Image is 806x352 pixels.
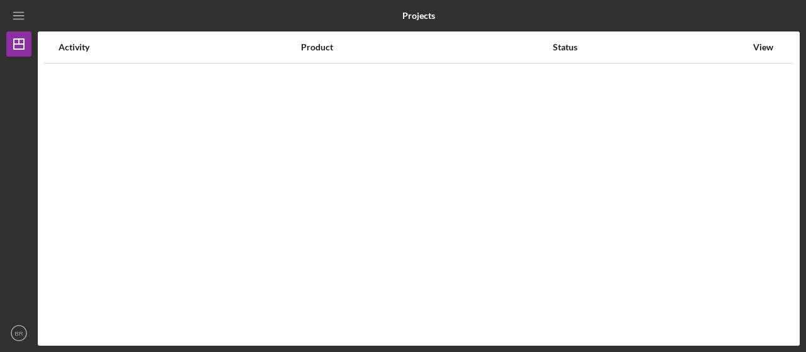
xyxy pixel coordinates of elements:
div: View [747,42,779,52]
b: Projects [402,11,435,21]
div: Activity [59,42,300,52]
text: BR [14,330,23,337]
button: BR [6,321,31,346]
div: Product [301,42,552,52]
div: Status [553,42,746,52]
